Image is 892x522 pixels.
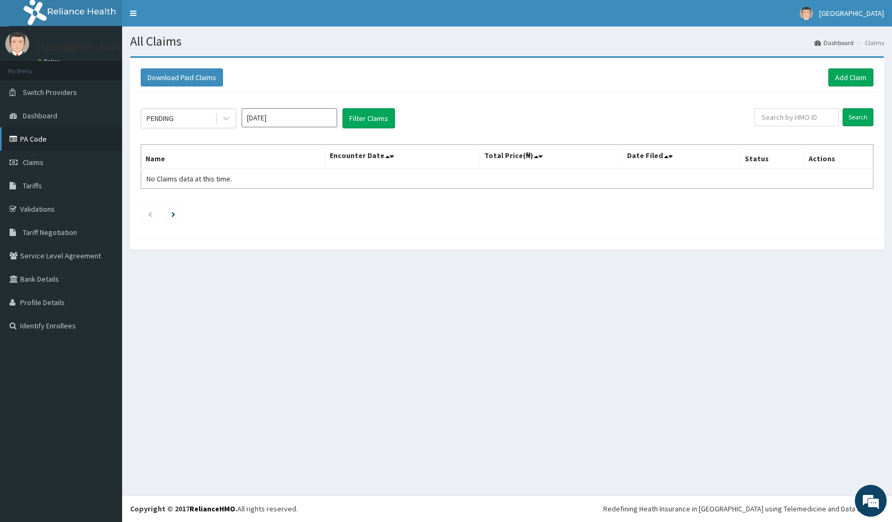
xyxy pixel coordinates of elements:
button: Filter Claims [342,108,395,128]
th: Name [141,145,325,169]
a: Dashboard [814,38,854,47]
span: Tariffs [23,181,42,190]
p: [GEOGRAPHIC_DATA] [37,43,125,53]
span: Switch Providers [23,88,77,97]
span: Dashboard [23,111,57,120]
input: Search by HMO ID [754,108,839,126]
h1: All Claims [130,34,884,48]
div: PENDING [147,113,174,124]
div: Redefining Heath Insurance in [GEOGRAPHIC_DATA] using Telemedicine and Data Science! [603,503,884,514]
span: Claims [23,158,44,167]
strong: Copyright © 2017 . [130,504,237,514]
a: Online [37,58,63,65]
a: Previous page [148,209,152,219]
a: Next page [171,209,175,219]
a: RelianceHMO [190,504,235,514]
input: Search [843,108,873,126]
th: Total Price(₦) [479,145,622,169]
th: Date Filed [622,145,741,169]
img: User Image [5,32,29,56]
th: Status [741,145,804,169]
span: No Claims data at this time. [147,174,232,184]
span: [GEOGRAPHIC_DATA] [819,8,884,18]
th: Encounter Date [325,145,479,169]
button: Download Paid Claims [141,68,223,86]
span: Tariff Negotiation [23,228,77,237]
input: Select Month and Year [242,108,337,127]
footer: All rights reserved. [122,495,892,522]
a: Add Claim [828,68,873,86]
img: User Image [800,7,813,20]
li: Claims [855,38,884,47]
th: Actions [804,145,873,169]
